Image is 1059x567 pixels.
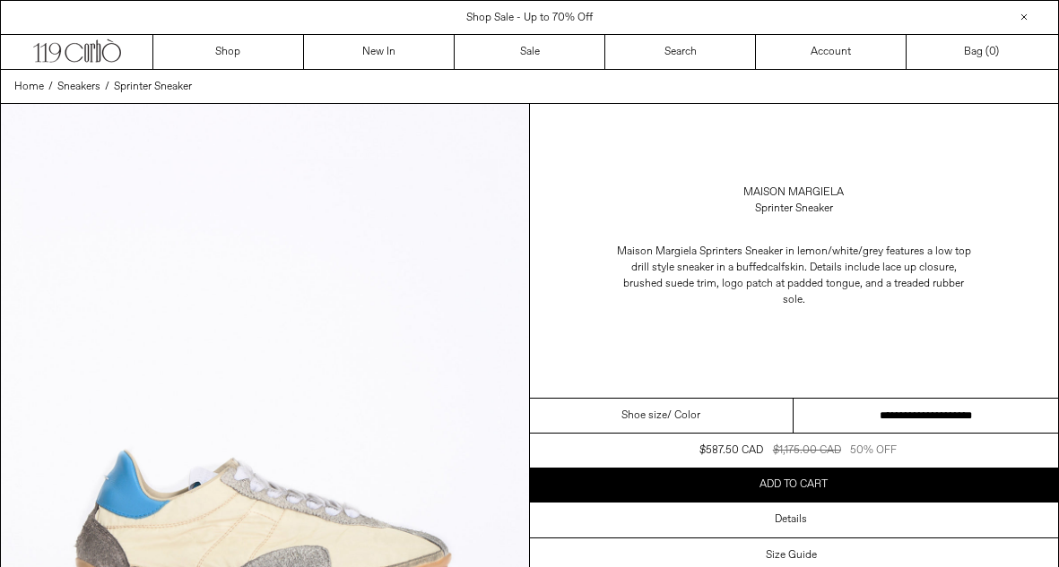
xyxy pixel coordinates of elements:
[989,44,999,60] span: )
[850,442,897,459] div: 50% OFF
[114,80,192,94] span: Sprinter Sneaker
[623,261,964,307] span: calfskin. Details include lace up closure, brushed suede trim, logo patch at padded tongue, and a...
[57,80,100,94] span: Sneakers
[530,468,1059,502] button: Add to cart
[743,185,844,201] a: Maison Margiela
[756,35,907,69] a: Account
[48,79,53,95] span: /
[617,245,971,275] span: Maison Margiela Sprinters Sneaker in lemon/white/grey features a low top drill style sneaker in a...
[775,513,807,526] h3: Details
[760,477,828,492] span: Add to cart
[667,408,700,424] span: / Color
[14,79,44,95] a: Home
[621,408,667,424] span: Shoe size
[114,79,192,95] a: Sprinter Sneaker
[455,35,605,69] a: Sale
[773,442,841,459] div: $1,175.00 CAD
[766,549,817,562] h3: Size Guide
[57,79,100,95] a: Sneakers
[907,35,1057,69] a: Bag ()
[153,35,304,69] a: Shop
[699,442,763,459] div: $587.50 CAD
[605,35,756,69] a: Search
[14,80,44,94] span: Home
[755,201,833,217] div: Sprinter Sneaker
[466,11,593,25] a: Shop Sale - Up to 70% Off
[304,35,455,69] a: New In
[105,79,109,95] span: /
[989,45,995,59] span: 0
